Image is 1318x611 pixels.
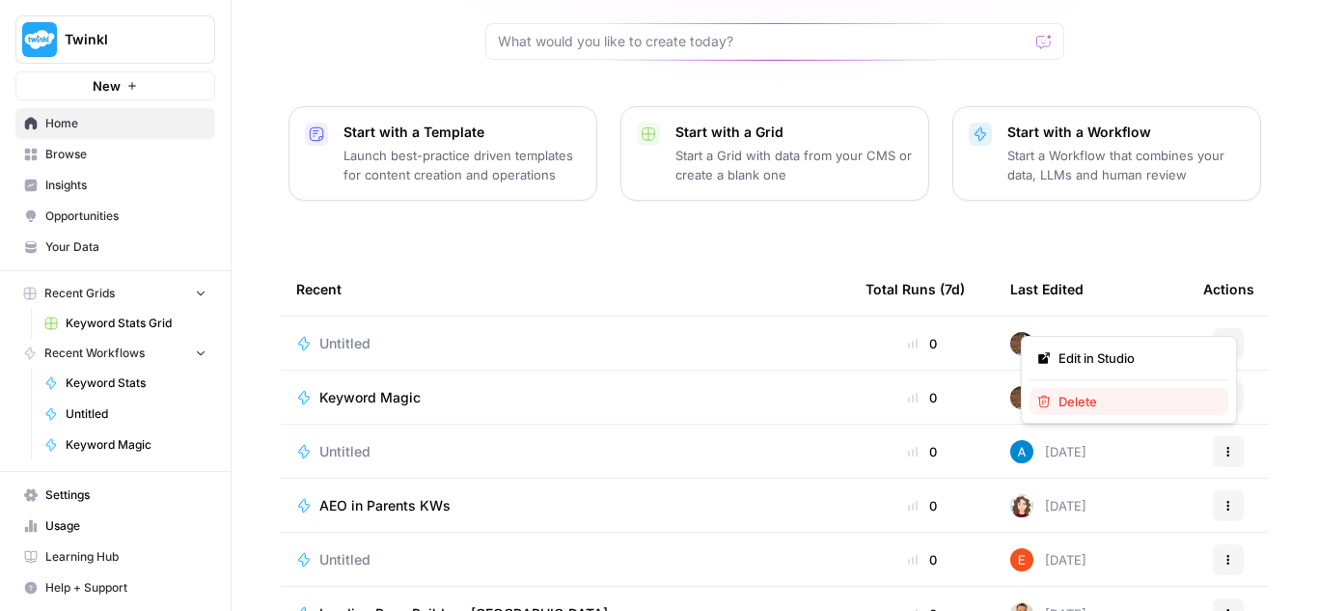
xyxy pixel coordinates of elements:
[1010,332,1033,355] img: awj6ga5l37uips87mhndydh57ioo
[343,146,581,184] p: Launch best-practice driven templates for content creation and operations
[15,139,215,170] a: Browse
[319,388,421,407] span: Keyword Magic
[620,106,929,201] button: Start with a GridStart a Grid with data from your CMS or create a blank one
[45,238,206,256] span: Your Data
[1010,386,1033,409] img: awj6ga5l37uips87mhndydh57ioo
[1010,548,1033,571] img: 8y9pl6iujm21he1dbx14kgzmrglr
[1010,440,1086,463] div: [DATE]
[44,345,145,362] span: Recent Workflows
[1010,332,1086,355] div: [DATE]
[36,368,215,399] a: Keyword Stats
[865,388,979,407] div: 0
[15,279,215,308] button: Recent Grids
[296,496,835,515] a: AEO in Parents KWs
[1010,440,1033,463] img: expug7q1r41e9ibi3m1ikmey5x7l
[15,542,215,572] a: Learning Hub
[15,170,215,201] a: Insights
[1010,494,1086,517] div: [DATE]
[15,108,215,139] a: Home
[865,442,979,461] div: 0
[296,550,835,569] a: Untitled
[15,511,215,542] a: Usage
[296,263,835,316] div: Recent
[36,308,215,339] a: Keyword Stats Grid
[1010,386,1086,409] div: [DATE]
[1010,548,1086,571] div: [DATE]
[22,22,57,57] img: Twinkl Logo
[1007,146,1245,184] p: Start a Workflow that combines your data, LLMs and human review
[675,146,913,184] p: Start a Grid with data from your CMS or create a blank one
[1203,263,1254,316] div: Actions
[865,263,965,316] div: Total Runs (7d)
[15,572,215,603] button: Help + Support
[1058,348,1213,368] span: Edit in Studio
[319,496,451,515] span: AEO in Parents KWs
[15,232,215,263] a: Your Data
[45,517,206,535] span: Usage
[15,71,215,100] button: New
[1010,494,1033,517] img: 0t9clbwsleue4ene8ofzoko46kvx
[865,496,979,515] div: 0
[319,334,371,353] span: Untitled
[296,334,835,353] a: Untitled
[45,177,206,194] span: Insights
[1010,263,1084,316] div: Last Edited
[288,106,597,201] button: Start with a TemplateLaunch best-practice driven templates for content creation and operations
[343,123,581,142] p: Start with a Template
[952,106,1261,201] button: Start with a WorkflowStart a Workflow that combines your data, LLMs and human review
[93,76,121,96] span: New
[15,480,215,511] a: Settings
[45,548,206,566] span: Learning Hub
[1058,392,1213,411] span: Delete
[498,32,1029,51] input: What would you like to create today?
[36,430,215,460] a: Keyword Magic
[45,579,206,597] span: Help + Support
[44,285,115,302] span: Recent Grids
[319,442,371,461] span: Untitled
[66,315,206,332] span: Keyword Stats Grid
[865,550,979,569] div: 0
[45,115,206,132] span: Home
[319,550,371,569] span: Untitled
[45,486,206,504] span: Settings
[15,201,215,232] a: Opportunities
[66,405,206,423] span: Untitled
[15,339,215,368] button: Recent Workflows
[45,208,206,225] span: Opportunities
[66,375,206,392] span: Keyword Stats
[1007,123,1245,142] p: Start with a Workflow
[45,146,206,163] span: Browse
[296,442,835,461] a: Untitled
[675,123,913,142] p: Start with a Grid
[36,399,215,430] a: Untitled
[296,388,835,407] a: Keyword Magic
[865,334,979,353] div: 0
[66,436,206,454] span: Keyword Magic
[65,30,181,49] span: Twinkl
[15,15,215,64] button: Workspace: Twinkl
